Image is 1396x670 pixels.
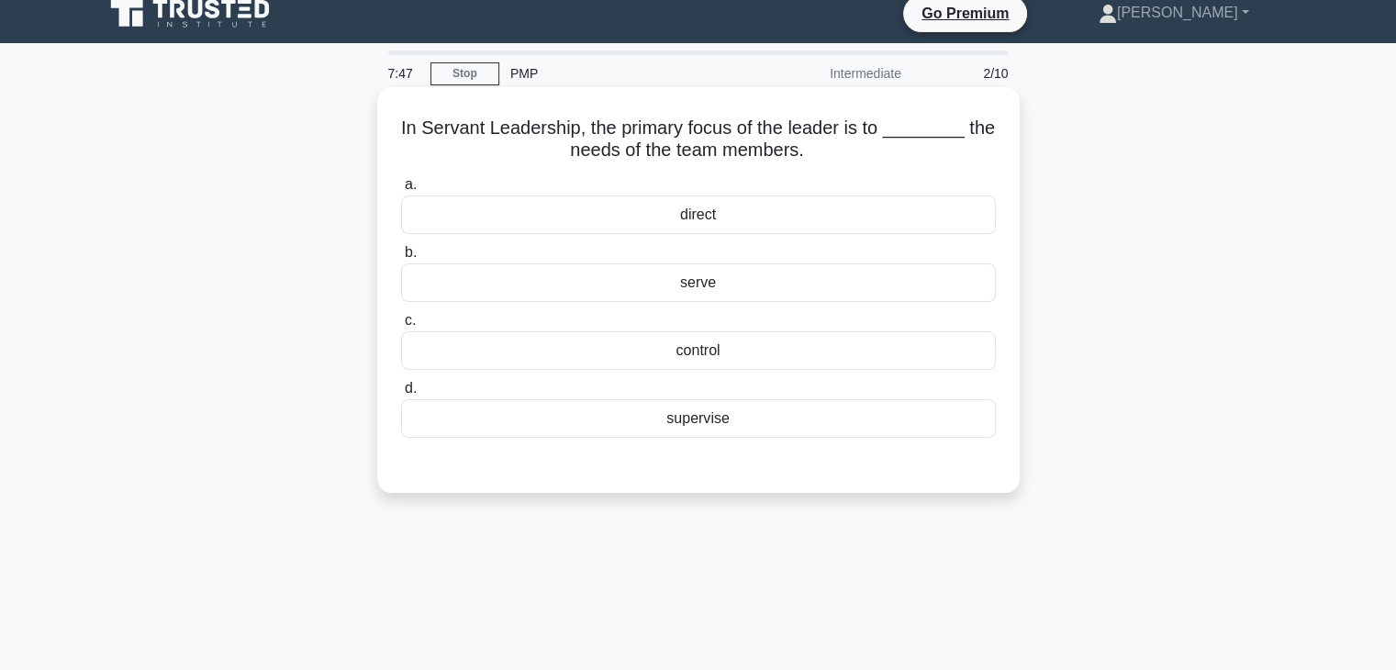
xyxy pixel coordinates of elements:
div: serve [401,263,996,302]
a: Stop [430,62,499,85]
div: direct [401,195,996,234]
span: b. [405,244,417,260]
span: c. [405,312,416,328]
div: 7:47 [377,55,430,92]
div: 2/10 [912,55,1020,92]
span: a. [405,176,417,192]
div: supervise [401,399,996,438]
h5: In Servant Leadership, the primary focus of the leader is to ________ the needs of the team members. [399,117,998,162]
div: control [401,331,996,370]
span: d. [405,380,417,396]
div: Intermediate [752,55,912,92]
a: Go Premium [910,2,1020,25]
div: PMP [499,55,752,92]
